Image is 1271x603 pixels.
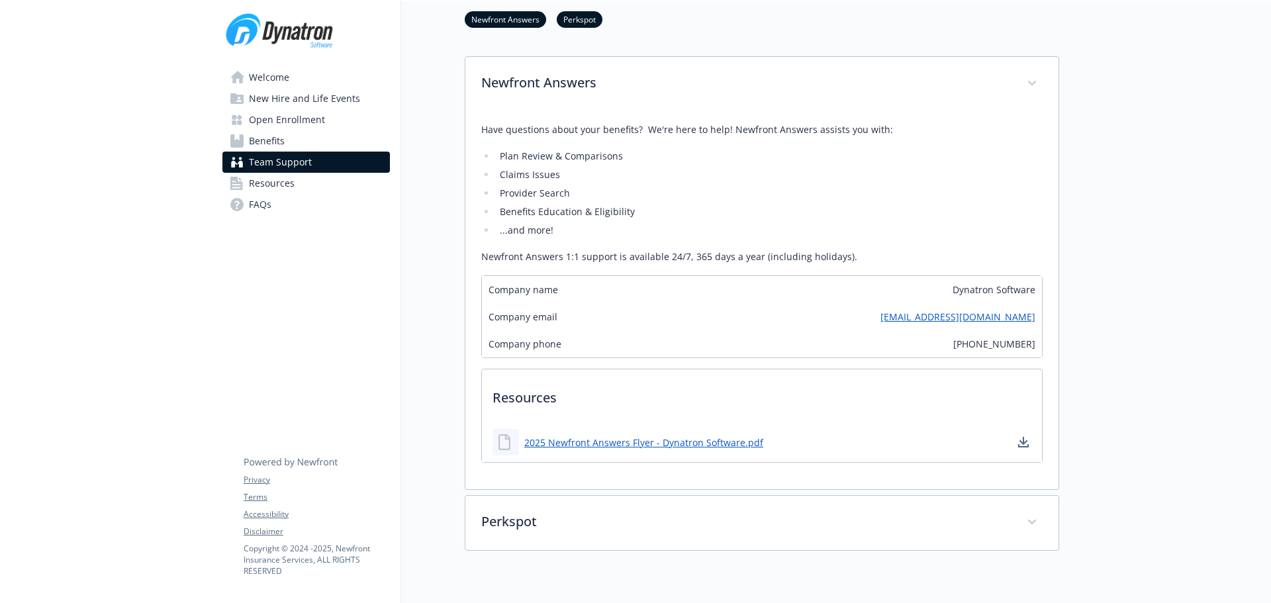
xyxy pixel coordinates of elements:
[222,152,390,173] a: Team Support
[496,222,1043,238] li: ...and more!
[953,337,1035,351] span: [PHONE_NUMBER]
[249,152,312,173] span: Team Support
[249,173,295,194] span: Resources
[465,13,546,25] a: Newfront Answers
[481,73,1011,93] p: Newfront Answers
[489,310,557,324] span: Company email
[222,194,390,215] a: FAQs
[244,508,389,520] a: Accessibility
[222,173,390,194] a: Resources
[880,310,1035,324] a: [EMAIL_ADDRESS][DOMAIN_NAME]
[953,283,1035,297] span: Dynatron Software
[465,57,1059,111] div: Newfront Answers
[244,474,389,486] a: Privacy
[222,130,390,152] a: Benefits
[465,111,1059,489] div: Newfront Answers
[496,185,1043,201] li: Provider Search
[222,88,390,109] a: New Hire and Life Events
[1015,434,1031,450] a: download document
[489,337,561,351] span: Company phone
[496,204,1043,220] li: Benefits Education & Eligibility
[249,88,360,109] span: New Hire and Life Events
[249,130,285,152] span: Benefits
[481,122,1043,138] p: Have questions about your benefits? We're here to help! Newfront Answers assists you with:
[249,67,289,88] span: Welcome
[496,148,1043,164] li: Plan Review & Comparisons
[244,543,389,577] p: Copyright © 2024 - 2025 , Newfront Insurance Services, ALL RIGHTS RESERVED
[482,369,1042,418] p: Resources
[244,491,389,503] a: Terms
[496,167,1043,183] li: Claims Issues
[249,194,271,215] span: FAQs
[524,436,763,449] a: 2025 Newfront Answers Flyer - Dynatron Software.pdf
[465,496,1059,550] div: Perkspot
[222,109,390,130] a: Open Enrollment
[481,512,1011,532] p: Perkspot
[481,249,1043,265] p: Newfront Answers 1:1 support is available 24/7, 365 days a year (including holidays).
[222,67,390,88] a: Welcome
[244,526,389,537] a: Disclaimer
[489,283,558,297] span: Company name
[249,109,325,130] span: Open Enrollment
[557,13,602,25] a: Perkspot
